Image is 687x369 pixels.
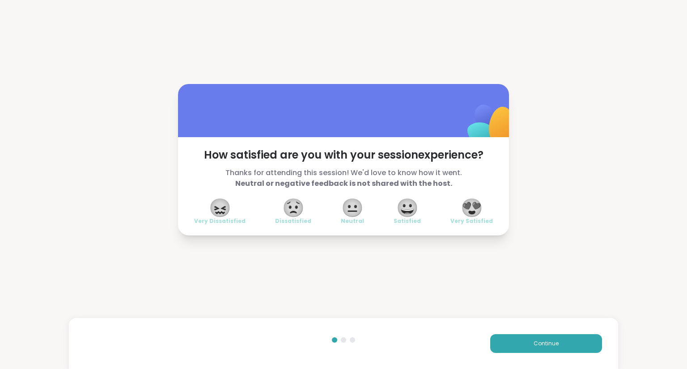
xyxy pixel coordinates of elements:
span: Continue [534,340,559,348]
span: 😐 [341,200,364,216]
span: Thanks for attending this session! We'd love to know how it went. [194,168,493,189]
span: Satisfied [394,218,421,225]
span: Very Satisfied [450,218,493,225]
span: 😖 [209,200,231,216]
span: 😀 [396,200,419,216]
button: Continue [490,334,602,353]
span: 😟 [282,200,305,216]
span: How satisfied are you with your session experience? [194,148,493,162]
span: Dissatisfied [275,218,311,225]
span: 😍 [461,200,483,216]
img: ShareWell Logomark [446,81,535,170]
span: Very Dissatisfied [194,218,246,225]
span: Neutral [341,218,364,225]
b: Neutral or negative feedback is not shared with the host. [235,178,452,189]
